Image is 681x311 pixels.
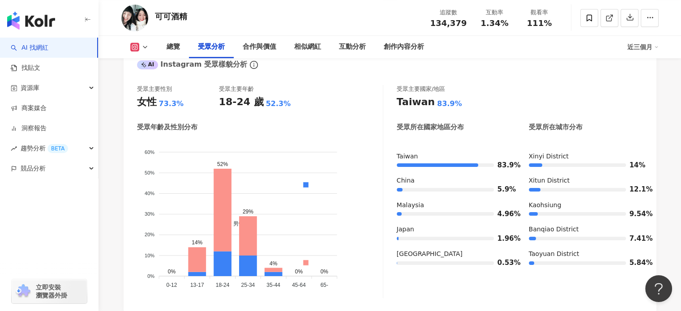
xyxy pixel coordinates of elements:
tspan: 45-64 [292,282,306,288]
div: Xitun District [529,176,643,185]
span: 5.84% [630,260,643,266]
span: 競品分析 [21,158,46,179]
tspan: 35-44 [266,282,280,288]
a: 洞察報告 [11,124,47,133]
span: 1.96% [497,235,511,242]
div: 受眾主要年齡 [219,85,254,93]
div: 追蹤數 [430,8,467,17]
div: 受眾主要性別 [137,85,172,93]
tspan: 20% [144,232,154,237]
div: 受眾所在城市分布 [529,123,582,132]
div: Taiwan [397,95,435,109]
div: 73.3% [159,99,184,109]
span: 0.53% [497,260,511,266]
div: 可可酒精 [155,11,187,22]
div: 觀看率 [523,8,557,17]
img: logo [7,12,55,30]
div: AI [137,60,158,69]
a: 找貼文 [11,64,40,72]
div: Xinyi District [529,152,643,161]
div: Japan [397,225,511,234]
div: 18-24 歲 [219,95,264,109]
div: 52.3% [266,99,291,109]
span: 9.54% [630,211,643,217]
div: 創作內容分析 [384,42,424,52]
tspan: 65- [320,282,328,288]
span: 7.41% [630,235,643,242]
span: 5.9% [497,186,511,193]
div: Malaysia [397,201,511,210]
tspan: 30% [144,211,154,217]
div: 互動分析 [339,42,366,52]
img: chrome extension [14,284,32,298]
div: 83.9% [437,99,462,109]
tspan: 0% [147,273,154,278]
tspan: 60% [144,149,154,154]
tspan: 0-12 [166,282,177,288]
tspan: 13-17 [190,282,204,288]
span: rise [11,145,17,152]
div: 總覽 [167,42,180,52]
div: Kaohsiung [529,201,643,210]
iframe: Help Scout Beacon - Open [645,275,672,302]
span: 立即安裝 瀏覽器外掛 [36,283,67,299]
span: info-circle [248,60,259,70]
tspan: 25-34 [241,282,255,288]
div: China [397,176,511,185]
tspan: 18-24 [215,282,229,288]
span: 83.9% [497,162,511,169]
div: [GEOGRAPHIC_DATA] [397,250,511,259]
span: 111% [527,19,552,28]
div: 相似網紅 [294,42,321,52]
div: 女性 [137,95,157,109]
div: Taoyuan District [529,250,643,259]
div: 合作與價值 [243,42,276,52]
div: Taiwan [397,152,511,161]
tspan: 10% [144,252,154,258]
div: Banqiao District [529,225,643,234]
div: 近三個月 [627,40,659,54]
span: 資源庫 [21,78,39,98]
tspan: 50% [144,170,154,175]
div: 受眾主要國家/地區 [397,85,445,93]
span: 4.96% [497,211,511,217]
div: 互動率 [478,8,512,17]
span: 134,379 [430,18,467,28]
img: KOL Avatar [121,4,148,31]
span: 男性 [227,221,244,227]
div: 受眾分析 [198,42,225,52]
a: searchAI 找網紅 [11,43,48,52]
span: 12.1% [630,186,643,193]
div: 受眾所在國家地區分布 [397,123,464,132]
span: 趨勢分析 [21,138,68,158]
a: chrome extension立即安裝 瀏覽器外掛 [12,279,87,303]
a: 商案媒合 [11,104,47,113]
div: 受眾年齡及性別分布 [137,123,197,132]
div: BETA [47,144,68,153]
div: Instagram 受眾樣貌分析 [137,60,247,69]
tspan: 40% [144,191,154,196]
span: 14% [630,162,643,169]
span: 1.34% [480,19,508,28]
